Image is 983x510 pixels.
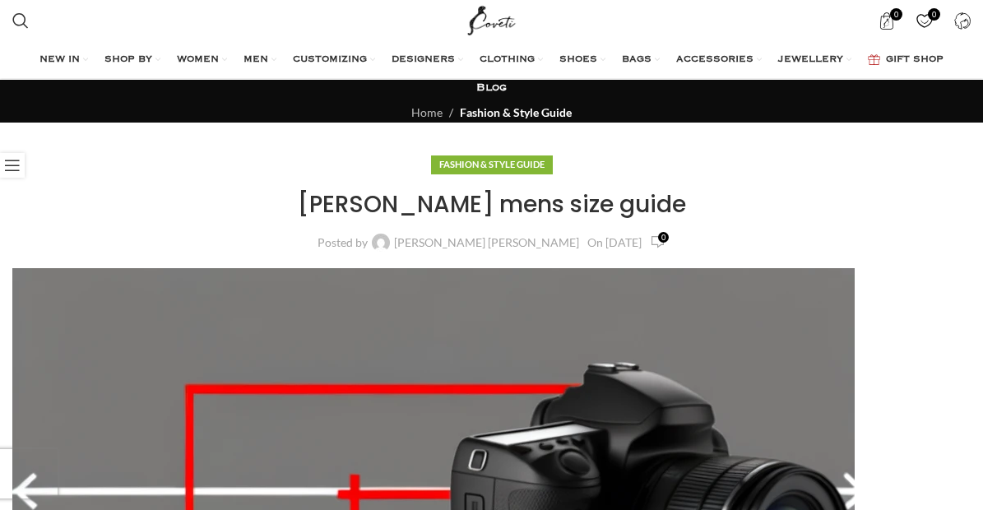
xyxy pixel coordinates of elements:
[650,233,665,252] a: 0
[868,54,880,65] img: GiftBag
[907,4,941,37] a: 0
[4,4,37,37] a: Search
[890,8,902,21] span: 0
[392,53,455,67] span: DESIGNERS
[476,81,507,95] h3: Blog
[39,44,88,76] a: NEW IN
[559,53,597,67] span: SHOES
[177,53,219,67] span: WOMEN
[12,188,971,220] h1: [PERSON_NAME] mens size guide
[392,44,463,76] a: DESIGNERS
[411,105,443,119] a: Home
[886,53,944,67] span: GIFT SHOP
[587,235,642,249] time: On [DATE]
[464,12,519,26] a: Site logo
[928,8,940,21] span: 0
[778,53,843,67] span: JEWELLERY
[243,44,276,76] a: MEN
[622,44,660,76] a: BAGS
[907,4,941,37] div: My Wishlist
[439,159,545,169] a: Fashion & Style Guide
[318,237,368,248] span: Posted by
[372,234,390,252] img: author-avatar
[480,53,535,67] span: CLOTHING
[778,44,851,76] a: JEWELLERY
[39,53,80,67] span: NEW IN
[622,53,651,67] span: BAGS
[104,53,152,67] span: SHOP BY
[293,53,367,67] span: CUSTOMIZING
[104,44,160,76] a: SHOP BY
[868,44,944,76] a: GIFT SHOP
[293,44,375,76] a: CUSTOMIZING
[559,44,605,76] a: SHOES
[460,105,572,119] a: Fashion & Style Guide
[480,44,543,76] a: CLOTHING
[4,44,979,76] div: Main navigation
[658,232,669,243] span: 0
[394,237,579,248] a: [PERSON_NAME] [PERSON_NAME]
[177,44,227,76] a: WOMEN
[676,53,753,67] span: ACCESSORIES
[676,44,762,76] a: ACCESSORIES
[243,53,268,67] span: MEN
[869,4,903,37] a: 0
